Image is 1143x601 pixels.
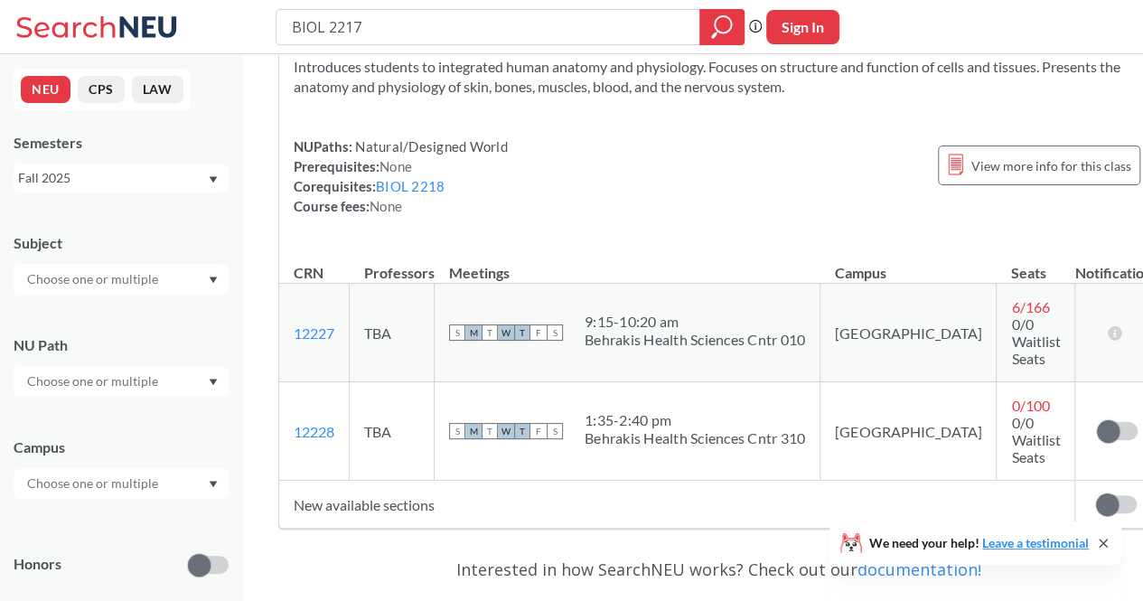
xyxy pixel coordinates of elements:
div: NU Path [14,335,229,355]
input: Choose one or multiple [18,473,170,494]
div: 9:15 - 10:20 am [585,313,805,331]
div: Campus [14,437,229,457]
span: W [498,324,514,341]
div: Semesters [14,133,229,153]
span: S [547,423,563,439]
div: magnifying glass [699,9,745,45]
span: T [482,423,498,439]
div: Fall 2025Dropdown arrow [14,164,229,193]
span: F [530,423,547,439]
span: T [514,423,530,439]
span: None [379,158,412,174]
a: Leave a testimonial [982,535,1089,550]
button: Sign In [766,10,839,44]
span: S [449,324,465,341]
div: Dropdown arrow [14,264,229,295]
input: Choose one or multiple [18,371,170,392]
th: Seats [997,245,1075,284]
th: Professors [350,245,435,284]
div: Behrakis Health Sciences Cntr 010 [585,331,805,349]
span: 0/0 Waitlist Seats [1011,315,1060,367]
td: TBA [350,382,435,481]
svg: Dropdown arrow [209,176,218,183]
input: Class, professor, course number, "phrase" [290,12,687,42]
span: None [370,198,402,214]
span: Natural/Designed World [352,138,508,155]
span: T [482,324,498,341]
svg: Dropdown arrow [209,379,218,386]
span: F [530,324,547,341]
div: NUPaths: Prerequisites: Corequisites: Course fees: [294,136,508,216]
span: S [449,423,465,439]
td: New available sections [279,481,1075,529]
span: 6 / 166 [1011,298,1049,315]
a: 12227 [294,324,334,342]
button: NEU [21,76,70,103]
th: Campus [820,245,997,284]
td: [GEOGRAPHIC_DATA] [820,284,997,382]
span: 0 / 100 [1011,397,1049,414]
div: Dropdown arrow [14,366,229,397]
span: M [465,324,482,341]
svg: Dropdown arrow [209,277,218,284]
span: T [514,324,530,341]
svg: Dropdown arrow [209,481,218,488]
div: Dropdown arrow [14,468,229,499]
td: TBA [350,284,435,382]
svg: magnifying glass [711,14,733,40]
div: Fall 2025 [18,168,207,188]
div: 1:35 - 2:40 pm [585,411,805,429]
div: CRN [294,263,323,283]
div: Behrakis Health Sciences Cntr 310 [585,429,805,447]
span: View more info for this class [970,155,1130,177]
span: M [465,423,482,439]
span: S [547,324,563,341]
button: LAW [132,76,183,103]
p: Honors [14,554,61,575]
span: We need your help! [869,537,1089,549]
td: [GEOGRAPHIC_DATA] [820,382,997,481]
th: Meetings [435,245,820,284]
input: Choose one or multiple [18,268,170,290]
div: Subject [14,233,229,253]
a: BIOL 2218 [376,178,445,194]
span: 0/0 Waitlist Seats [1011,414,1060,465]
span: W [498,423,514,439]
a: 12228 [294,423,334,440]
a: documentation! [857,559,981,580]
button: CPS [78,76,125,103]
